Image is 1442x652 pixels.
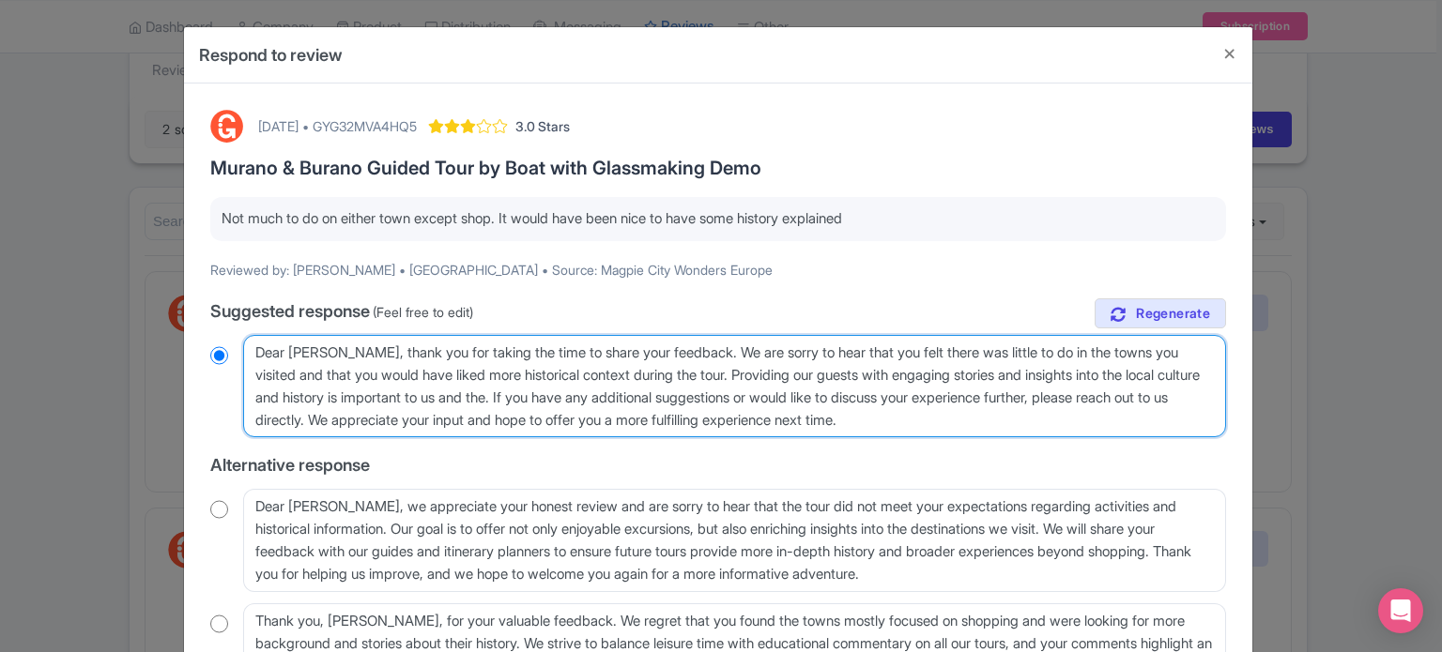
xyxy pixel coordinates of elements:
a: Regenerate [1095,298,1226,329]
img: GetYourGuide Logo [210,110,243,143]
span: Alternative response [210,455,370,475]
div: Open Intercom Messenger [1378,588,1423,633]
span: (Feel free to edit) [373,304,473,320]
h3: Murano & Burano Guided Tour by Boat with Glassmaking Demo [210,158,1226,178]
span: Regenerate [1136,305,1210,323]
span: Suggested response [210,301,370,321]
div: [DATE] • GYG32MVA4HQ5 [258,116,417,136]
textarea: Dear [PERSON_NAME], thank you for taking the time to share your feedback. We are sorry to hear th... [243,335,1226,438]
p: Reviewed by: [PERSON_NAME] • [GEOGRAPHIC_DATA] • Source: Magpie City Wonders Europe [210,260,1226,280]
textarea: Dear [PERSON_NAME], we appreciate your honest review and are sorry to hear that the tour did not ... [243,489,1226,592]
span: 3.0 Stars [515,116,570,136]
button: Close [1207,27,1252,81]
h4: Respond to review [199,42,343,68]
p: Not much to do on either town except shop. It would have been nice to have some history explained [222,208,1215,230]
